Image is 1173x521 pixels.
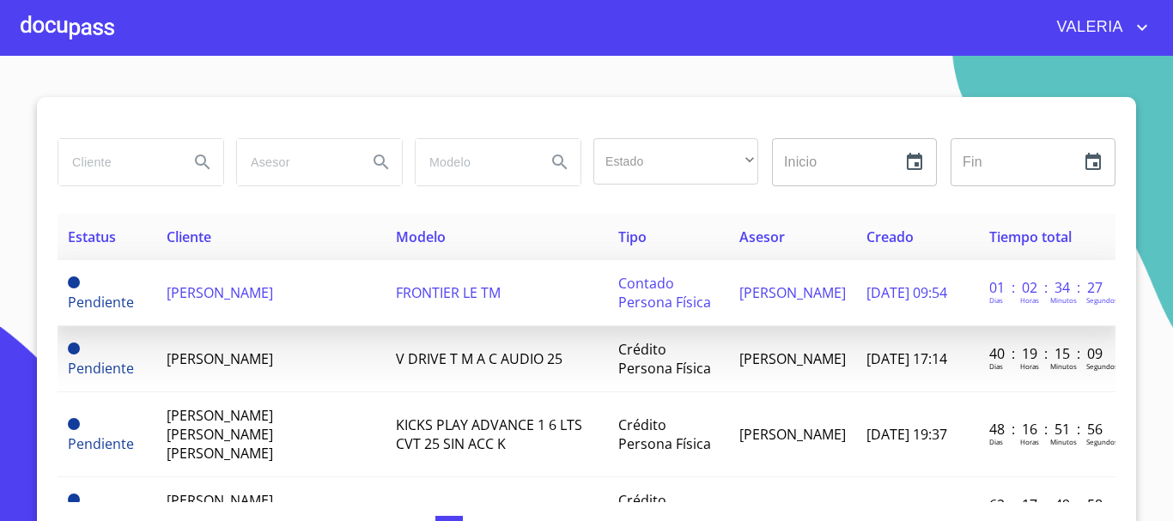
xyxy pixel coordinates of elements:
span: Crédito Persona Física [618,415,711,453]
p: Minutos [1050,437,1077,446]
span: Pendiente [68,434,134,453]
span: [DATE] 17:14 [866,349,947,368]
p: Dias [989,295,1003,305]
span: Estatus [68,227,116,246]
span: [PERSON_NAME] [167,349,273,368]
span: KICKS PLAY ADVANCE 1 6 LTS CVT 25 SIN ACC K [396,415,582,453]
span: Pendiente [68,418,80,430]
span: Creado [866,227,914,246]
span: Pendiente [68,276,80,288]
p: Horas [1020,361,1039,371]
span: Pendiente [68,494,80,506]
span: [PERSON_NAME] [739,283,846,302]
div: ​ [593,138,758,185]
p: 62 : 17 : 49 : 58 [989,495,1105,514]
span: V DRIVE T M A C AUDIO 25 [396,349,562,368]
span: Pendiente [68,359,134,378]
p: Dias [989,437,1003,446]
span: [PERSON_NAME] [739,349,846,368]
span: Pendiente [68,293,134,312]
p: Segundos [1086,437,1118,446]
button: Search [539,142,580,183]
p: Segundos [1086,295,1118,305]
span: [PERSON_NAME] [PERSON_NAME] [PERSON_NAME] [167,406,273,463]
p: Minutos [1050,295,1077,305]
span: Pendiente [68,342,80,354]
span: Cliente [167,227,211,246]
p: 01 : 02 : 34 : 27 [989,278,1105,297]
input: search [416,139,532,185]
button: Search [182,142,223,183]
button: account of current user [1044,14,1153,41]
span: [PERSON_NAME] [167,283,273,302]
p: Segundos [1086,361,1118,371]
span: [DATE] 19:37 [866,425,947,444]
span: [DATE] 09:54 [866,283,947,302]
span: FRONTIER LE TM [396,283,501,302]
p: Horas [1020,295,1039,305]
p: Horas [1020,437,1039,446]
button: Search [361,142,402,183]
span: Tiempo total [989,227,1072,246]
span: Modelo [396,227,446,246]
span: Contado Persona Física [618,274,711,312]
span: [PERSON_NAME] [739,500,846,519]
span: [PERSON_NAME] [739,425,846,444]
span: Asesor [739,227,785,246]
p: 40 : 19 : 15 : 09 [989,344,1105,363]
p: 48 : 16 : 51 : 56 [989,420,1105,439]
span: Crédito Persona Física [618,340,711,378]
span: SENTRA SENSE T M [396,500,518,519]
input: search [58,139,175,185]
p: Minutos [1050,361,1077,371]
input: search [237,139,354,185]
span: Tipo [618,227,647,246]
p: Dias [989,361,1003,371]
span: VALERIA [1044,14,1133,41]
span: [DATE] 18:39 [866,500,947,519]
